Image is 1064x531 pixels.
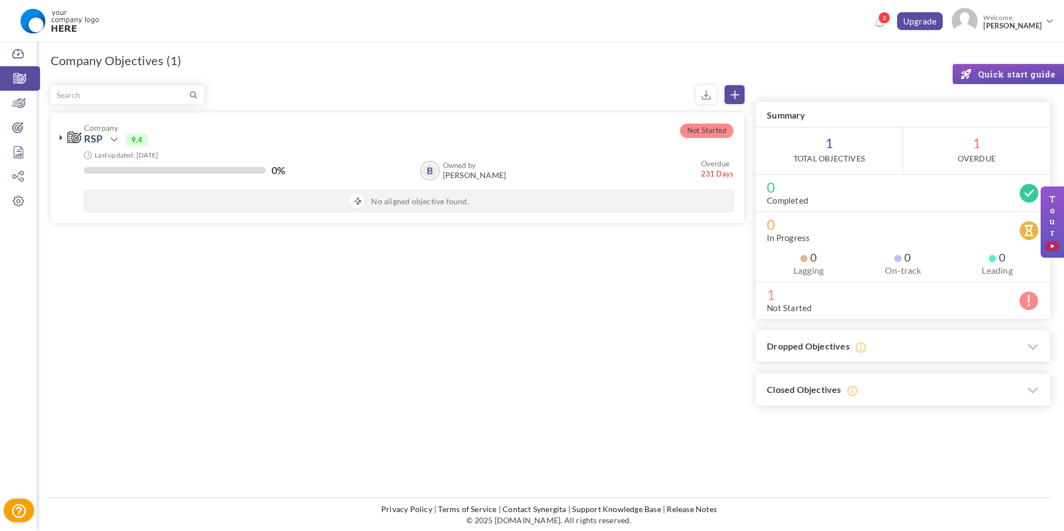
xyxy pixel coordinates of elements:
a: Terms of Service [438,504,496,514]
a: Upgrade [897,12,943,30]
span: 0 [767,181,1039,193]
label: On-track [861,265,945,276]
img: Logo [13,7,106,35]
span: Company [84,124,639,132]
a: Notifications [871,14,889,32]
span: 0 [800,252,817,263]
span: T o u r [1045,193,1060,251]
a: Contact Synergita [503,504,566,514]
b: Owned by [443,161,476,170]
span: 0 [989,252,1006,263]
a: Create Objective [725,85,745,104]
span: Welcome, [978,8,1045,36]
label: Completed [767,195,808,206]
small: Overdue [701,159,730,168]
h3: Summary [756,102,1050,127]
label: Lagging [767,265,850,276]
li: | [434,504,436,515]
span: 0 [894,252,911,263]
label: OverDue [958,153,996,164]
a: Privacy Policy [381,504,432,514]
label: Not Started [767,302,811,313]
label: In Progress [767,232,810,243]
a: RSP [84,132,103,145]
span: 1 [903,127,1050,174]
li: | [568,504,570,515]
a: Release Notes [667,504,717,514]
img: Photo [952,8,978,34]
a: Photo Welcome,[PERSON_NAME] [947,3,1058,36]
small: Last updated: [DATE] [95,151,158,159]
h1: Company Objectives (1) [51,53,181,68]
input: Search [51,86,188,104]
li: | [499,504,501,515]
span: 3 [878,12,890,24]
span: 0 [767,219,1039,230]
a: B [421,162,439,179]
p: © 2025 [DOMAIN_NAME]. All rights reserved. [48,515,1050,526]
label: Total Objectives [794,153,865,164]
img: Product Tour [1045,241,1060,251]
label: 0% [272,165,285,176]
li: | [663,504,665,515]
span: [PERSON_NAME] [443,171,506,180]
h3: Closed Objectives [756,373,1050,406]
h3: Dropped Objectives [756,330,1050,363]
span: No aligned objective found. [371,196,469,207]
label: Leading [955,265,1039,276]
span: Not Started [680,124,733,138]
span: Quick start guide [974,68,1056,80]
span: 9.4 [126,134,148,146]
small: 231 Days [701,159,734,179]
span: 1 [756,127,902,174]
span: [PERSON_NAME] [983,22,1042,30]
a: Support Knowledge Base [572,504,661,514]
span: 1 [767,289,1039,300]
small: Export [696,85,716,104]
